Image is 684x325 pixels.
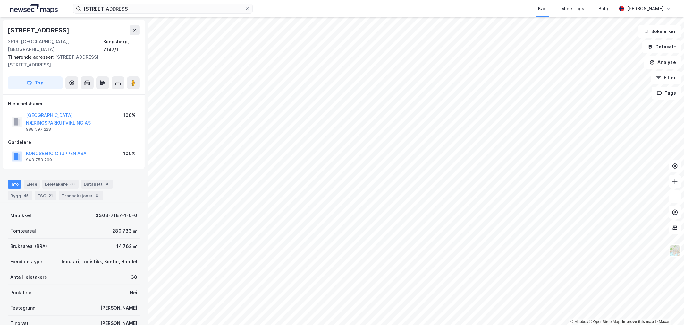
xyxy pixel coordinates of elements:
[24,180,40,189] div: Eiere
[22,192,30,199] div: 45
[652,294,684,325] div: Kontrollprogram for chat
[622,320,654,324] a: Improve this map
[10,304,35,312] div: Festegrunn
[644,56,681,69] button: Analyse
[47,192,54,199] div: 21
[8,54,55,60] span: Tilhørende adresser:
[561,5,584,13] div: Mine Tags
[104,181,110,187] div: 4
[123,150,136,157] div: 100%
[96,212,137,219] div: 3303-7187-1-0-0
[669,245,681,257] img: Z
[94,192,100,199] div: 8
[538,5,547,13] div: Kart
[8,180,21,189] div: Info
[8,38,103,53] div: 3616, [GEOGRAPHIC_DATA], [GEOGRAPHIC_DATA]
[10,289,31,296] div: Punktleie
[131,273,137,281] div: 38
[638,25,681,38] button: Bokmerker
[69,181,76,187] div: 38
[130,289,137,296] div: Nei
[35,191,56,200] div: ESG
[627,5,663,13] div: [PERSON_NAME]
[62,258,137,266] div: Industri, Logistikk, Kontor, Handel
[10,273,47,281] div: Antall leietakere
[651,71,681,84] button: Filter
[100,304,137,312] div: [PERSON_NAME]
[10,4,58,13] img: logo.a4113a55bc3d86da70a041830d287a7e.svg
[10,242,47,250] div: Bruksareal (BRA)
[8,25,71,35] div: [STREET_ADDRESS]
[10,258,42,266] div: Eiendomstype
[642,40,681,53] button: Datasett
[26,127,51,132] div: 988 597 228
[652,87,681,100] button: Tags
[10,227,36,235] div: Tomteareal
[652,294,684,325] iframe: Chat Widget
[8,76,63,89] button: Tag
[598,5,610,13] div: Bolig
[123,111,136,119] div: 100%
[112,227,137,235] div: 280 733 ㎡
[26,157,52,162] div: 943 753 709
[42,180,79,189] div: Leietakere
[8,53,135,69] div: [STREET_ADDRESS], [STREET_ADDRESS]
[81,180,113,189] div: Datasett
[8,191,32,200] div: Bygg
[103,38,140,53] div: Kongsberg, 7187/1
[570,320,588,324] a: Mapbox
[8,100,139,108] div: Hjemmelshaver
[59,191,103,200] div: Transaksjoner
[8,138,139,146] div: Gårdeiere
[10,212,31,219] div: Matrikkel
[589,320,621,324] a: OpenStreetMap
[116,242,137,250] div: 14 762 ㎡
[81,4,245,13] input: Søk på adresse, matrikkel, gårdeiere, leietakere eller personer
